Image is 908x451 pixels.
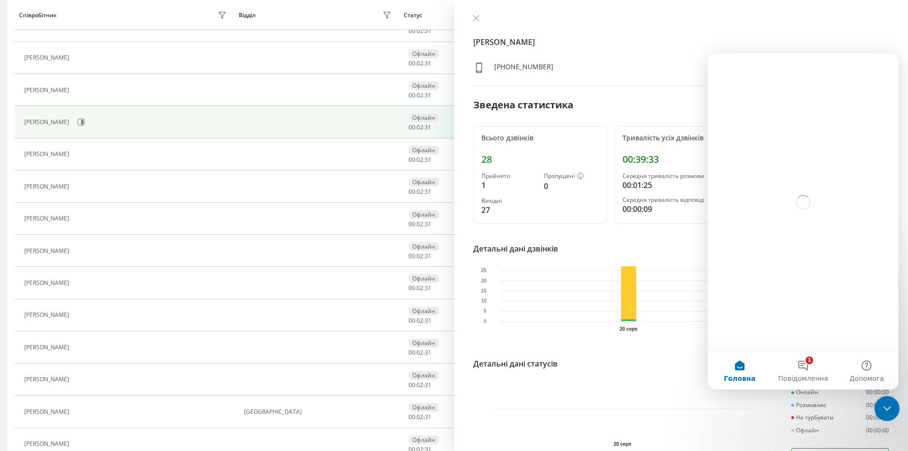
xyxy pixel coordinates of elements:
[620,326,637,332] text: 20 серп
[875,396,900,421] iframe: Intercom live chat
[24,344,71,351] div: [PERSON_NAME]
[408,91,415,99] span: 00
[408,349,431,356] div: : :
[24,409,71,415] div: [PERSON_NAME]
[791,389,818,396] div: Онлайн
[425,156,431,164] span: 31
[622,154,740,165] div: 00:39:33
[408,146,439,155] div: Офлайн
[408,306,439,315] div: Офлайн
[417,220,423,228] span: 02
[481,179,536,191] div: 1
[244,409,394,415] div: [GEOGRAPHIC_DATA]
[481,173,536,179] div: Прийнято
[417,413,423,421] span: 02
[408,284,415,292] span: 00
[425,59,431,67] span: 31
[417,156,423,164] span: 02
[408,178,439,187] div: Офлайн
[24,54,71,61] div: [PERSON_NAME]
[408,242,439,251] div: Офлайн
[791,402,826,409] div: Розмовляє
[24,215,71,222] div: [PERSON_NAME]
[613,441,631,447] text: 20 серп
[622,197,740,203] div: Середня тривалість відповіді
[866,389,889,396] div: 00:00:00
[408,157,431,163] div: : :
[24,376,71,383] div: [PERSON_NAME]
[425,123,431,131] span: 31
[417,381,423,389] span: 02
[24,312,71,318] div: [PERSON_NAME]
[866,414,889,421] div: 00:00:00
[708,53,898,389] iframe: Intercom live chat
[408,123,415,131] span: 00
[408,60,431,67] div: : :
[417,284,423,292] span: 02
[417,91,423,99] span: 02
[404,12,422,19] div: Статус
[425,220,431,228] span: 31
[24,87,71,94] div: [PERSON_NAME]
[24,183,71,190] div: [PERSON_NAME]
[481,134,599,142] div: Всього дзвінків
[408,113,439,122] div: Офлайн
[408,81,439,90] div: Офлайн
[408,371,439,380] div: Офлайн
[19,12,57,19] div: Співробітник
[791,414,834,421] div: Не турбувати
[408,435,439,444] div: Офлайн
[481,298,487,304] text: 10
[408,156,415,164] span: 00
[408,274,439,283] div: Офлайн
[866,402,889,409] div: 00:00:00
[408,285,431,292] div: : :
[494,62,553,76] div: [PHONE_NUMBER]
[425,91,431,99] span: 31
[408,189,431,195] div: : :
[408,317,431,324] div: : :
[483,309,486,314] text: 5
[417,348,423,357] span: 02
[408,413,415,421] span: 00
[417,316,423,325] span: 02
[24,151,71,157] div: [PERSON_NAME]
[24,441,71,447] div: [PERSON_NAME]
[481,154,599,165] div: 28
[417,252,423,260] span: 02
[408,403,439,412] div: Офлайн
[473,98,573,112] div: Зведена статистика
[622,173,740,179] div: Середня тривалість розмови
[417,59,423,67] span: 02
[408,124,431,131] div: : :
[622,203,740,215] div: 00:00:09
[544,173,599,180] div: Пропущені
[408,348,415,357] span: 00
[481,268,487,273] text: 25
[408,338,439,347] div: Офлайн
[24,248,71,254] div: [PERSON_NAME]
[425,413,431,421] span: 31
[425,27,431,35] span: 31
[408,210,439,219] div: Офлайн
[408,92,431,99] div: : :
[425,284,431,292] span: 31
[481,204,536,216] div: 27
[408,382,431,388] div: : :
[481,288,487,294] text: 15
[481,278,487,283] text: 20
[408,316,415,325] span: 00
[408,253,431,260] div: : :
[417,123,423,131] span: 02
[24,119,71,126] div: [PERSON_NAME]
[425,316,431,325] span: 31
[791,427,819,434] div: Офлайн
[622,179,740,191] div: 00:01:25
[408,220,415,228] span: 00
[483,319,486,324] text: 0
